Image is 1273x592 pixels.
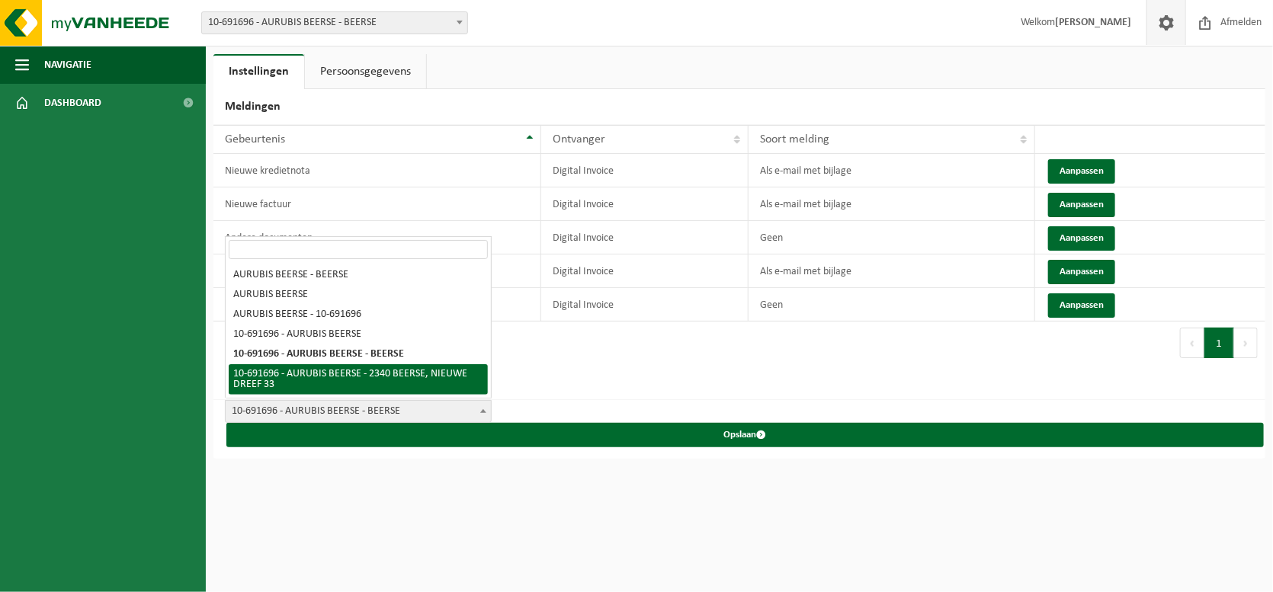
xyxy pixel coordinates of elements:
span: 10-691696 - AURUBIS BEERSE - BEERSE [225,400,492,423]
td: Als e-mail met bijlage [749,187,1035,221]
li: 10-691696 - AURUBIS BEERSE [229,325,488,344]
td: Nieuwe weegbon [213,288,541,322]
li: AURUBIS BEERSE [229,285,488,305]
span: Ontvanger [553,133,605,146]
h2: Label aanpassen [213,364,1265,400]
span: Soort melding [760,133,829,146]
td: Nieuwe kredietnota [213,154,541,187]
td: Digital Invoice [541,221,749,254]
button: Aanpassen [1048,293,1115,318]
a: Persoonsgegevens [305,54,426,89]
li: AURUBIS BEERSE - BEERSE [229,265,488,285]
div: 1 tot 5 van 5 resultaten [221,329,329,357]
span: Gebeurtenis [225,133,285,146]
td: Als e-mail met bijlage [749,154,1035,187]
td: Als e-mail met bijlage [749,254,1035,288]
td: Nieuwe factuur [213,187,541,221]
button: Aanpassen [1048,260,1115,284]
h2: Meldingen [213,89,1265,125]
span: 10-691696 - AURUBIS BEERSE - BEERSE [226,401,491,422]
li: 10-691696 - AURUBIS BEERSE - BEERSE [229,344,488,364]
td: Digital Invoice [541,154,749,187]
button: Aanpassen [1048,159,1115,184]
button: Previous [1180,328,1204,358]
span: Navigatie [44,46,91,84]
td: Digital Invoice [541,288,749,322]
li: 10-691696 - AURUBIS BEERSE - 2340 BEERSE, NIEUWE DREEF 33 [229,364,488,395]
td: Andere documenten [213,221,541,254]
td: Nieuwe aankoopborderel [213,254,541,288]
button: Aanpassen [1048,193,1115,217]
span: Dashboard [44,84,101,122]
a: Instellingen [213,54,304,89]
span: 10-691696 - AURUBIS BEERSE - BEERSE [201,11,468,34]
span: 10-691696 - AURUBIS BEERSE - BEERSE [202,12,467,34]
td: Geen [749,221,1035,254]
button: Aanpassen [1048,226,1115,251]
button: 1 [1204,328,1234,358]
strong: [PERSON_NAME] [1055,17,1131,28]
button: Next [1234,328,1258,358]
li: AURUBIS BEERSE - 10-691696 [229,305,488,325]
td: Digital Invoice [541,187,749,221]
button: Opslaan [226,423,1264,447]
td: Digital Invoice [541,254,749,288]
td: Geen [749,288,1035,322]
